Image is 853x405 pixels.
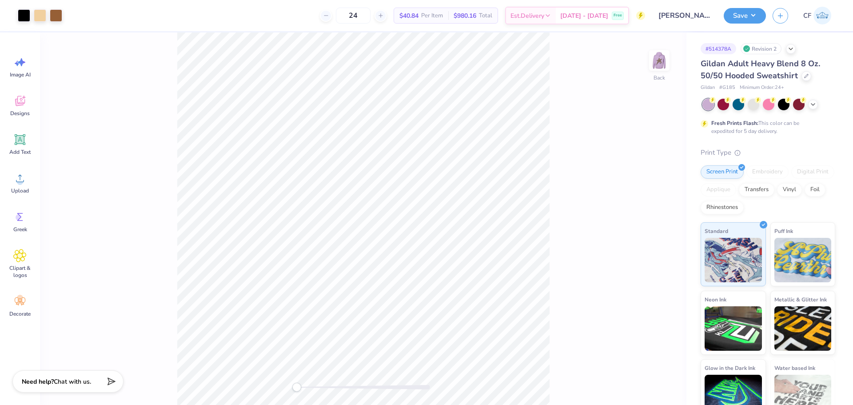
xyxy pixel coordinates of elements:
strong: Need help? [22,377,54,386]
img: Neon Ink [705,306,762,351]
span: Water based Ink [774,363,815,373]
span: $980.16 [454,11,476,20]
div: Accessibility label [292,383,301,392]
span: Est. Delivery [510,11,544,20]
div: Digital Print [791,165,834,179]
span: Gildan [701,84,715,92]
div: Screen Print [701,165,744,179]
div: Embroidery [746,165,789,179]
span: $40.84 [399,11,419,20]
span: Puff Ink [774,226,793,236]
div: Foil [805,183,825,196]
span: Total [479,11,492,20]
span: [DATE] - [DATE] [560,11,608,20]
span: Clipart & logos [5,265,35,279]
span: Glow in the Dark Ink [705,363,755,373]
span: Per Item [421,11,443,20]
span: # G185 [719,84,735,92]
span: Add Text [9,148,31,156]
span: CF [803,11,811,21]
span: Gildan Adult Heavy Blend 8 Oz. 50/50 Hooded Sweatshirt [701,58,820,81]
div: Revision 2 [741,43,781,54]
input: – – [336,8,371,24]
div: # 514378A [701,43,736,54]
div: Vinyl [777,183,802,196]
img: Puff Ink [774,238,832,282]
span: Decorate [9,310,31,317]
span: Designs [10,110,30,117]
span: Standard [705,226,728,236]
span: Metallic & Glitter Ink [774,295,827,304]
div: Back [654,74,665,82]
span: Greek [13,226,27,233]
span: Free [614,12,622,19]
img: Cholo Fernandez [813,7,831,24]
button: Save [724,8,766,24]
div: Applique [701,183,736,196]
span: Chat with us. [54,377,91,386]
img: Standard [705,238,762,282]
span: Neon Ink [705,295,726,304]
img: Metallic & Glitter Ink [774,306,832,351]
input: Untitled Design [652,7,717,24]
div: Transfers [739,183,774,196]
div: This color can be expedited for 5 day delivery. [711,119,821,135]
a: CF [799,7,835,24]
span: Upload [11,187,29,194]
div: Print Type [701,148,835,158]
strong: Fresh Prints Flash: [711,120,758,127]
span: Minimum Order: 24 + [740,84,784,92]
span: Image AI [10,71,31,78]
div: Rhinestones [701,201,744,214]
img: Back [650,52,668,69]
